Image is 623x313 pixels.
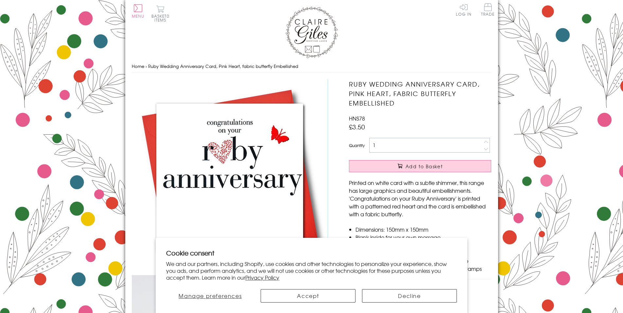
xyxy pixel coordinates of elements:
[456,3,472,16] a: Log In
[406,163,443,170] span: Add to Basket
[349,79,491,107] h1: Ruby Wedding Anniversary Card, Pink Heart, fabric butterfly Embellished
[146,63,147,69] span: ›
[355,225,491,233] li: Dimensions: 150mm x 150mm
[179,292,242,300] span: Manage preferences
[166,248,457,257] h2: Cookie consent
[481,3,495,16] span: Trade
[154,13,169,23] span: 0 items
[132,13,145,19] span: Menu
[349,179,491,218] p: Printed on white card with a subtle shimmer, this range has large graphics and beautiful embellis...
[132,79,328,275] img: Ruby Wedding Anniversary Card, Pink Heart, fabric butterfly Embellished
[166,260,457,281] p: We and our partners, including Shopify, use cookies and other technologies to personalize your ex...
[362,289,457,303] button: Decline
[148,63,298,69] span: Ruby Wedding Anniversary Card, Pink Heart, fabric butterfly Embellished
[349,160,491,172] button: Add to Basket
[349,114,365,122] span: HNS78
[481,3,495,17] a: Trade
[132,60,492,73] nav: breadcrumbs
[132,4,145,18] button: Menu
[286,7,338,58] img: Claire Giles Greetings Cards
[261,289,355,303] button: Accept
[132,63,144,69] a: Home
[349,122,365,131] span: £3.50
[166,289,254,303] button: Manage preferences
[349,142,365,148] label: Quantity
[355,233,491,241] li: Blank inside for your own message
[151,5,169,22] button: Basket0 items
[245,273,279,281] a: Privacy Policy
